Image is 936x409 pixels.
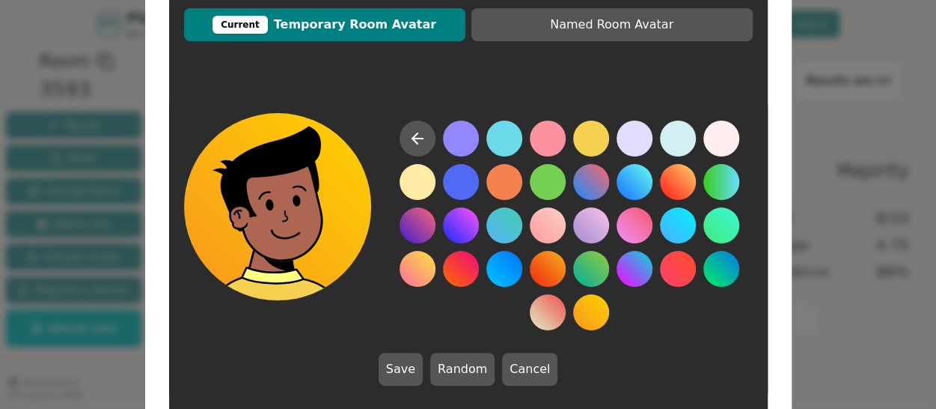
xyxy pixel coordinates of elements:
button: Named Room Avatar [471,8,753,41]
button: Random [430,353,495,386]
span: Temporary Room Avatar [192,16,458,34]
button: CurrentTemporary Room Avatar [184,8,465,41]
button: Save [379,353,423,386]
div: Current [212,16,268,34]
button: Cancel [502,353,557,386]
span: Named Room Avatar [479,16,745,34]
